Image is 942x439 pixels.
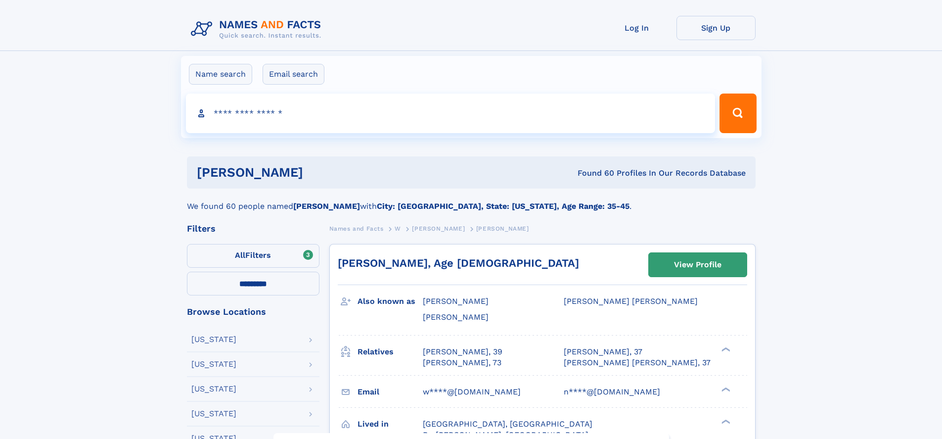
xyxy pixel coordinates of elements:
a: [PERSON_NAME], 37 [564,346,642,357]
img: Logo Names and Facts [187,16,329,43]
a: [PERSON_NAME], Age [DEMOGRAPHIC_DATA] [338,257,579,269]
span: All [235,250,245,260]
div: Filters [187,224,319,233]
button: Search Button [719,94,756,133]
label: Name search [189,64,252,85]
a: Names and Facts [329,222,384,235]
a: [PERSON_NAME] [PERSON_NAME], 37 [564,357,711,368]
b: [PERSON_NAME] [293,201,360,211]
h3: Lived in [358,416,423,433]
div: [US_STATE] [191,410,236,418]
div: ❯ [719,418,731,425]
div: We found 60 people named with . [187,189,756,212]
a: [PERSON_NAME], 39 [423,346,502,357]
h3: Also known as [358,293,423,310]
div: [US_STATE] [191,360,236,368]
span: [PERSON_NAME] [412,225,465,232]
div: Found 60 Profiles In Our Records Database [440,168,746,179]
span: [PERSON_NAME] [423,296,489,306]
div: ❯ [719,386,731,392]
a: [PERSON_NAME], 73 [423,357,501,368]
label: Filters [187,244,319,268]
a: Log In [597,16,676,40]
h3: Email [358,384,423,400]
div: ❯ [719,346,731,352]
a: [PERSON_NAME] [412,222,465,235]
label: Email search [263,64,324,85]
h1: [PERSON_NAME] [197,166,441,179]
span: W [395,225,401,232]
div: View Profile [674,253,721,276]
div: [US_STATE] [191,385,236,393]
input: search input [186,94,716,133]
span: [GEOGRAPHIC_DATA], [GEOGRAPHIC_DATA] [423,419,592,429]
b: City: [GEOGRAPHIC_DATA], State: [US_STATE], Age Range: 35-45 [377,201,629,211]
a: View Profile [649,253,747,277]
h3: Relatives [358,343,423,360]
span: [PERSON_NAME] [423,312,489,322]
a: Sign Up [676,16,756,40]
div: Browse Locations [187,307,319,316]
span: [PERSON_NAME] [476,225,529,232]
span: [PERSON_NAME] [PERSON_NAME] [564,296,698,306]
a: W [395,222,401,235]
div: [US_STATE] [191,336,236,343]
